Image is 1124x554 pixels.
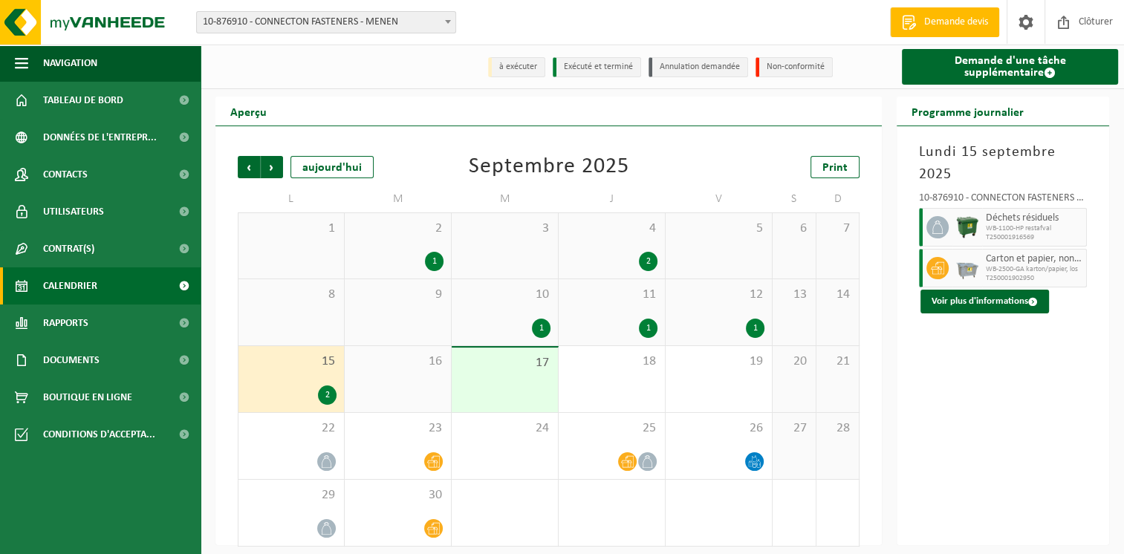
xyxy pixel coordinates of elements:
span: 3 [459,221,550,237]
span: 13 [780,287,808,303]
span: 8 [246,287,337,303]
h2: Aperçu [215,97,282,126]
span: Demande devis [920,15,992,30]
span: 20 [780,353,808,370]
div: aujourd'hui [290,156,374,178]
div: 2 [639,252,657,271]
span: 5 [673,221,764,237]
span: Navigation [43,45,97,82]
span: Données de l'entrepr... [43,119,157,156]
h2: Programme journalier [897,97,1039,126]
li: Annulation demandée [649,57,748,77]
button: Voir plus d'informations [920,290,1049,313]
span: Contacts [43,156,88,193]
span: 17 [459,355,550,371]
span: 29 [246,487,337,504]
td: D [816,186,860,212]
span: 14 [824,287,852,303]
span: Tableau de bord [43,82,123,119]
span: 9 [352,287,444,303]
span: 11 [566,287,657,303]
li: à exécuter [488,57,545,77]
span: 10-876910 - CONNECTON FASTENERS - MENEN [196,11,456,33]
span: Déchets résiduels [986,212,1082,224]
span: Contrat(s) [43,230,94,267]
span: 19 [673,353,764,370]
span: 10 [459,287,550,303]
li: Exécuté et terminé [553,57,641,77]
div: 1 [746,319,764,338]
span: 18 [566,353,657,370]
td: L [238,186,345,212]
td: J [559,186,666,212]
span: Calendrier [43,267,97,304]
a: Demande d'une tâche supplémentaire [902,49,1118,85]
span: 27 [780,420,808,437]
span: Boutique en ligne [43,379,132,416]
span: Print [822,162,848,174]
span: 25 [566,420,657,437]
span: Conditions d'accepta... [43,416,155,453]
div: 10-876910 - CONNECTON FASTENERS - MENEN [919,193,1087,208]
span: WB-1100-HP restafval [986,224,1082,233]
span: 21 [824,353,852,370]
span: Utilisateurs [43,193,104,230]
td: M [452,186,559,212]
span: 24 [459,420,550,437]
span: Rapports [43,304,88,342]
span: Documents [43,342,100,379]
span: 7 [824,221,852,237]
div: 1 [532,319,550,338]
span: 10-876910 - CONNECTON FASTENERS - MENEN [197,12,455,33]
h3: Lundi 15 septembre 2025 [919,141,1087,186]
td: M [345,186,452,212]
span: 2 [352,221,444,237]
span: Suivant [261,156,283,178]
span: Carton et papier, non-conditionné (industriel) [986,253,1082,265]
span: 26 [673,420,764,437]
span: 16 [352,353,444,370]
span: 6 [780,221,808,237]
span: 28 [824,420,852,437]
a: Print [810,156,860,178]
span: 15 [246,353,337,370]
div: 2 [318,385,337,405]
img: WB-1100-HPE-GN-01 [956,216,978,238]
span: T250001902950 [986,274,1082,283]
span: 1 [246,221,337,237]
span: WB-2500-GA karton/papier, los [986,265,1082,274]
span: 12 [673,287,764,303]
td: V [666,186,773,212]
span: Précédent [238,156,260,178]
span: 23 [352,420,444,437]
td: S [773,186,816,212]
li: Non-conformité [756,57,833,77]
span: T250001916569 [986,233,1082,242]
img: WB-2500-GAL-GY-01 [956,257,978,279]
span: 4 [566,221,657,237]
span: 22 [246,420,337,437]
div: 1 [425,252,444,271]
a: Demande devis [890,7,999,37]
div: Septembre 2025 [469,156,629,178]
div: 1 [639,319,657,338]
span: 30 [352,487,444,504]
